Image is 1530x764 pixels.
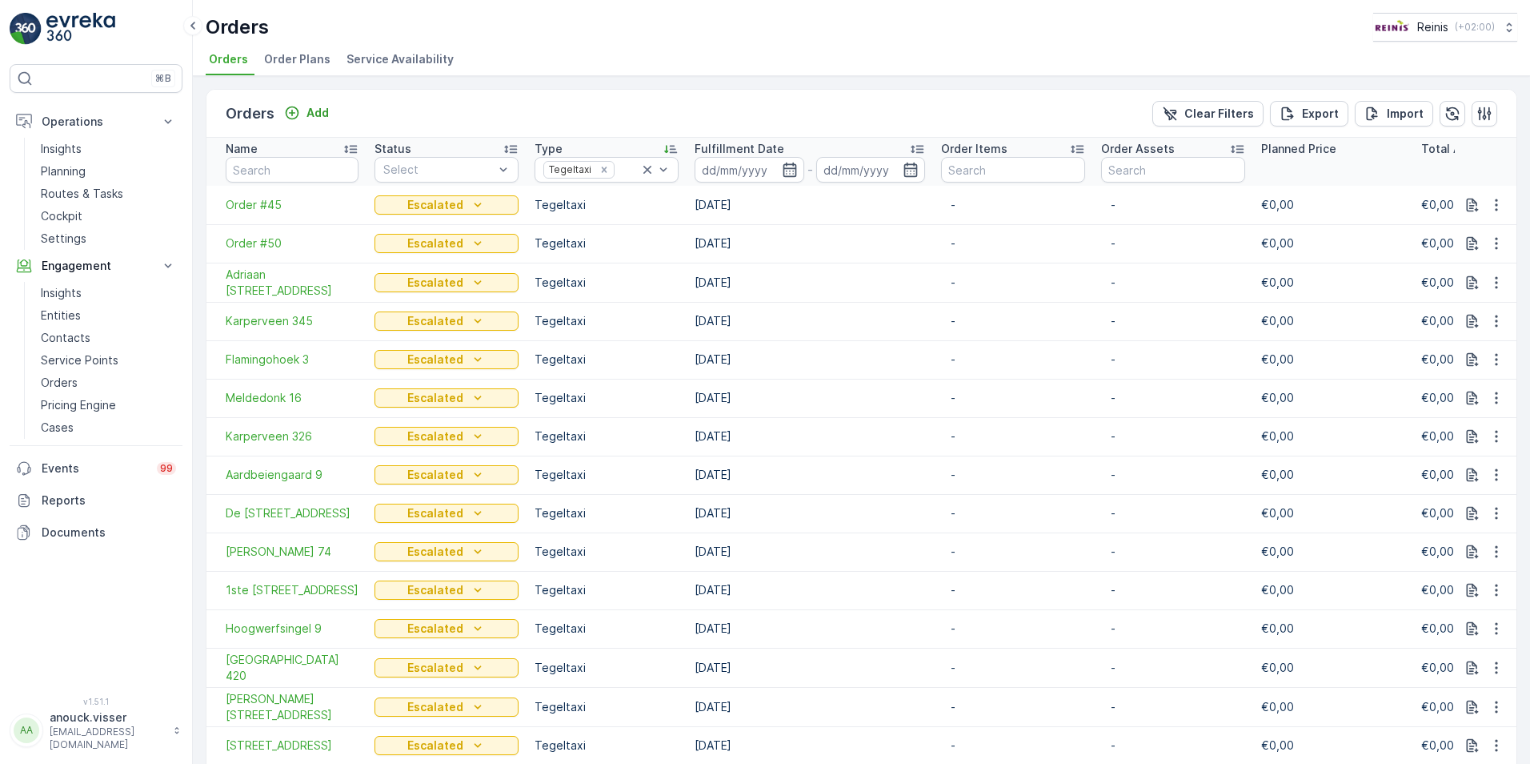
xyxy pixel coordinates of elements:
[374,312,519,331] button: Escalated
[1111,352,1236,368] p: -
[226,582,358,598] a: 1ste Kooistraat 5
[34,282,182,304] a: Insights
[42,525,176,541] p: Documents
[1421,236,1454,250] span: €0,00
[374,619,519,638] button: Escalated
[1111,467,1236,483] p: -
[1417,19,1448,35] p: Reinis
[346,51,454,67] span: Service Availability
[535,197,679,213] p: Tegeltaxi
[1111,544,1236,560] p: -
[1111,313,1236,329] p: -
[10,517,182,549] a: Documents
[34,138,182,160] a: Insights
[41,163,86,179] p: Planning
[816,157,926,183] input: dd/mm/yyyy
[226,691,358,723] span: [PERSON_NAME][STREET_ADDRESS]
[1302,106,1339,122] p: Export
[535,738,679,754] p: Tegeltaxi
[1261,621,1294,635] span: €0,00
[535,582,679,598] p: Tegeltaxi
[941,157,1085,183] input: Search
[41,330,90,346] p: Contacts
[1421,352,1454,366] span: €0,00
[374,736,519,755] button: Escalated
[226,267,358,299] a: Adriaan Prinslaan 77
[226,621,358,637] span: Hoogwerfsingel 9
[407,390,463,406] p: Escalated
[535,352,679,368] p: Tegeltaxi
[42,114,150,130] p: Operations
[1101,141,1175,157] p: Order Assets
[226,582,358,598] span: 1ste [STREET_ADDRESS]
[407,197,463,213] p: Escalated
[226,505,358,521] a: De Vos van Steenwijkstraat 12
[226,544,358,560] a: Kersengaard 74
[535,660,679,676] p: Tegeltaxi
[951,621,1075,637] p: -
[951,275,1075,291] p: -
[1373,18,1411,36] img: Reinis-Logo-Vrijstaand_Tekengebied-1-copy2_aBO4n7j.png
[14,718,39,743] div: AA
[407,428,463,444] p: Escalated
[687,186,933,224] td: [DATE]
[34,349,182,372] a: Service Points
[951,390,1075,406] p: -
[951,197,1075,213] p: -
[1373,13,1517,42] button: Reinis(+02:00)
[1111,390,1236,406] p: -
[687,648,933,687] td: [DATE]
[1261,583,1294,597] span: €0,00
[226,652,358,684] a: Baarsveen 420
[226,157,358,183] input: Search
[687,533,933,571] td: [DATE]
[951,313,1075,329] p: -
[226,197,358,213] a: Order #45
[535,428,679,444] p: Tegeltaxi
[226,235,358,251] span: Order #50
[41,231,86,247] p: Settings
[10,452,182,485] a: Events99
[1261,545,1294,558] span: €0,00
[407,275,463,291] p: Escalated
[1111,699,1236,715] p: -
[1421,506,1454,520] span: €0,00
[941,141,1007,157] p: Order Items
[374,504,519,523] button: Escalated
[155,72,171,85] p: ⌘B
[687,224,933,263] td: [DATE]
[807,160,813,179] p: -
[1421,545,1454,558] span: €0,00
[407,621,463,637] p: Escalated
[226,390,358,406] a: Meldedonk 16
[407,505,463,521] p: Escalated
[1111,428,1236,444] p: -
[535,390,679,406] p: Tegeltaxi
[226,141,258,157] p: Name
[1421,661,1454,674] span: €0,00
[1101,157,1245,183] input: Search
[226,267,358,299] span: Adriaan [STREET_ADDRESS]
[1261,738,1294,752] span: €0,00
[687,687,933,726] td: [DATE]
[951,467,1075,483] p: -
[1421,275,1454,289] span: €0,00
[687,379,933,417] td: [DATE]
[34,372,182,394] a: Orders
[1421,700,1454,714] span: €0,00
[535,621,679,637] p: Tegeltaxi
[10,106,182,138] button: Operations
[1111,197,1236,213] p: -
[535,505,679,521] p: Tegeltaxi
[687,456,933,494] td: [DATE]
[374,427,519,446] button: Escalated
[1261,236,1294,250] span: €0,00
[226,313,358,329] a: Karperveen 345
[1111,738,1236,754] p: -
[374,141,411,157] p: Status
[41,208,82,224] p: Cockpit
[226,467,358,483] a: Aardbeiengaard 9
[34,416,182,439] a: Cases
[951,738,1075,754] p: -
